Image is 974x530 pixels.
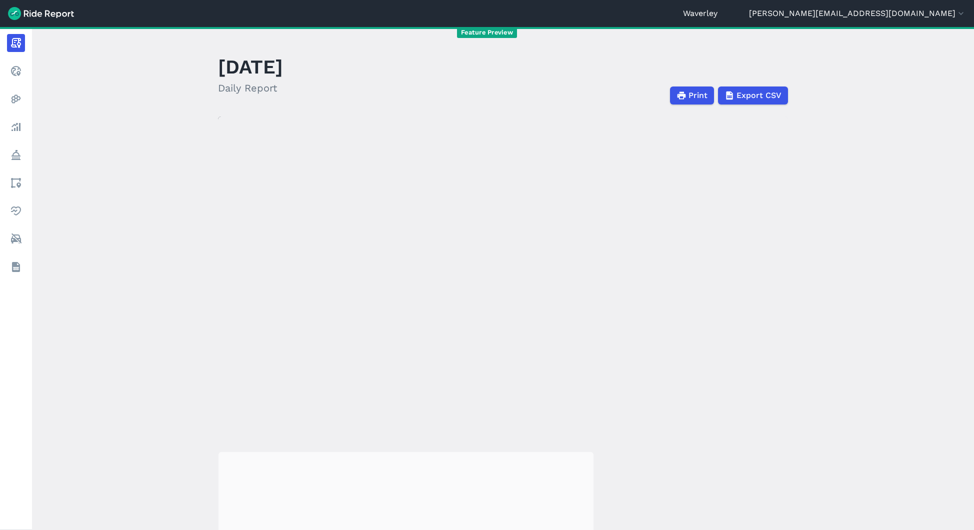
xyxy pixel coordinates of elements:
a: ModeShift [7,230,25,248]
a: Realtime [7,62,25,80]
h2: Daily Report [218,80,283,95]
a: Policy [7,146,25,164]
button: Print [670,86,714,104]
button: [PERSON_NAME][EMAIL_ADDRESS][DOMAIN_NAME] [749,7,966,19]
span: Print [688,89,707,101]
h1: [DATE] [218,53,283,80]
a: Heatmaps [7,90,25,108]
span: Feature Preview [457,27,517,38]
a: Datasets [7,258,25,276]
a: Waverley [683,7,717,19]
a: Report [7,34,25,52]
a: Analyze [7,118,25,136]
button: Export CSV [718,86,788,104]
a: Areas [7,174,25,192]
span: Export CSV [736,89,781,101]
img: Ride Report [8,7,74,20]
a: Health [7,202,25,220]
